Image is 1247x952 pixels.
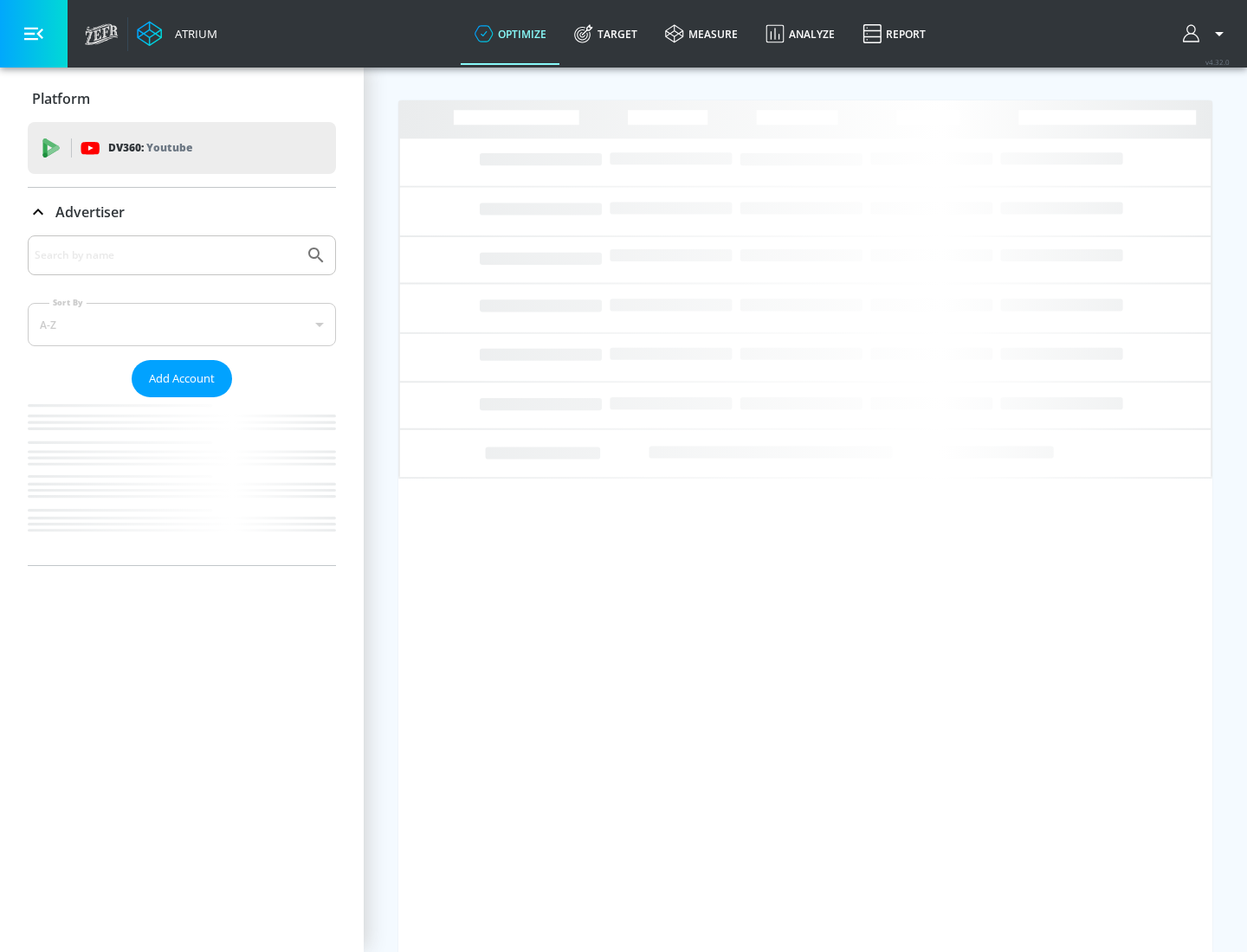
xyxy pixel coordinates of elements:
a: measure [651,3,752,65]
p: Advertiser [55,203,125,222]
nav: list of Advertiser [28,397,336,565]
a: Target [560,3,651,65]
span: v 4.32.0 [1205,57,1230,67]
span: Add Account [149,369,215,389]
div: Platform [28,74,336,123]
div: Advertiser [28,188,336,236]
div: Atrium [168,26,217,42]
p: Platform [32,89,90,108]
div: Advertiser [28,235,336,565]
p: DV360: [108,138,192,158]
div: A-Z [28,303,336,346]
label: Sort By [49,297,87,308]
a: optimize [461,3,560,65]
a: Report [849,3,940,65]
input: Search by name [35,244,297,267]
a: Analyze [752,3,849,65]
a: Atrium [137,21,217,47]
p: Youtube [146,138,192,157]
div: DV360: Youtube [28,122,336,174]
button: Add Account [132,360,232,397]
